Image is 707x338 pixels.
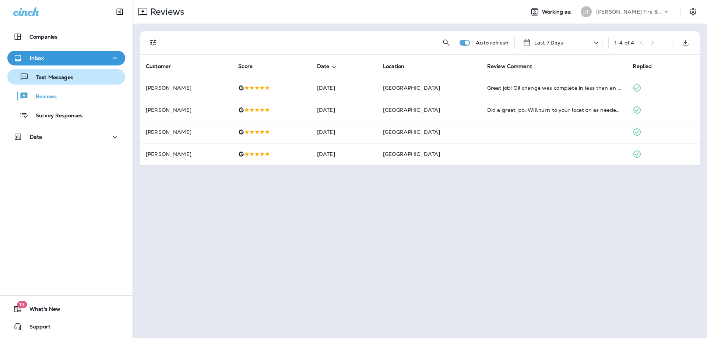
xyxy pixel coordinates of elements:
span: Support [22,324,50,332]
p: Companies [29,34,57,40]
button: Filters [146,35,161,50]
td: [DATE] [311,99,377,121]
p: [PERSON_NAME] Tire & Auto [596,9,662,15]
button: Settings [686,5,700,18]
button: Search Reviews [439,35,454,50]
span: Working as: [542,9,573,15]
p: [PERSON_NAME] [146,129,226,135]
button: Survey Responses [7,107,125,123]
button: Data [7,129,125,144]
button: Inbox [7,51,125,65]
button: Collapse Sidebar [109,4,130,19]
p: Survey Responses [28,113,82,120]
span: Review Comment [487,63,532,70]
p: Reviews [147,6,184,17]
div: JT [581,6,592,17]
p: Text Messages [29,74,73,81]
td: [DATE] [311,121,377,143]
span: [GEOGRAPHIC_DATA] [383,129,440,135]
span: [GEOGRAPHIC_DATA] [383,85,440,91]
span: What's New [22,306,60,315]
button: Reviews [7,88,125,104]
p: Last 7 Days [534,40,563,46]
span: Score [238,63,262,70]
p: [PERSON_NAME] [146,151,226,157]
span: [GEOGRAPHIC_DATA] [383,107,440,113]
span: Replied [633,63,652,70]
span: Location [383,63,404,70]
span: Location [383,63,414,70]
span: Customer [146,63,180,70]
div: Did a great job. Will turn to your location as needed. Have a great day. [487,106,621,114]
div: Great job! Oil change was complete in less than an hour. Outstanding team! [487,84,621,92]
button: 19What's New [7,302,125,316]
span: Review Comment [487,63,542,70]
button: Export as CSV [678,35,693,50]
td: [DATE] [311,77,377,99]
p: [PERSON_NAME] [146,85,226,91]
span: Customer [146,63,171,70]
button: Support [7,319,125,334]
span: Score [238,63,253,70]
span: Date [317,63,330,70]
span: Replied [633,63,661,70]
button: Text Messages [7,69,125,85]
button: Companies [7,29,125,44]
p: [PERSON_NAME] [146,107,226,113]
div: 1 - 4 of 4 [615,40,634,46]
td: [DATE] [311,143,377,165]
p: Inbox [30,55,44,61]
span: Date [317,63,339,70]
p: Data [30,134,42,140]
span: 19 [17,301,27,308]
span: [GEOGRAPHIC_DATA] [383,151,440,157]
p: Reviews [28,93,57,100]
p: Auto refresh [476,40,509,46]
